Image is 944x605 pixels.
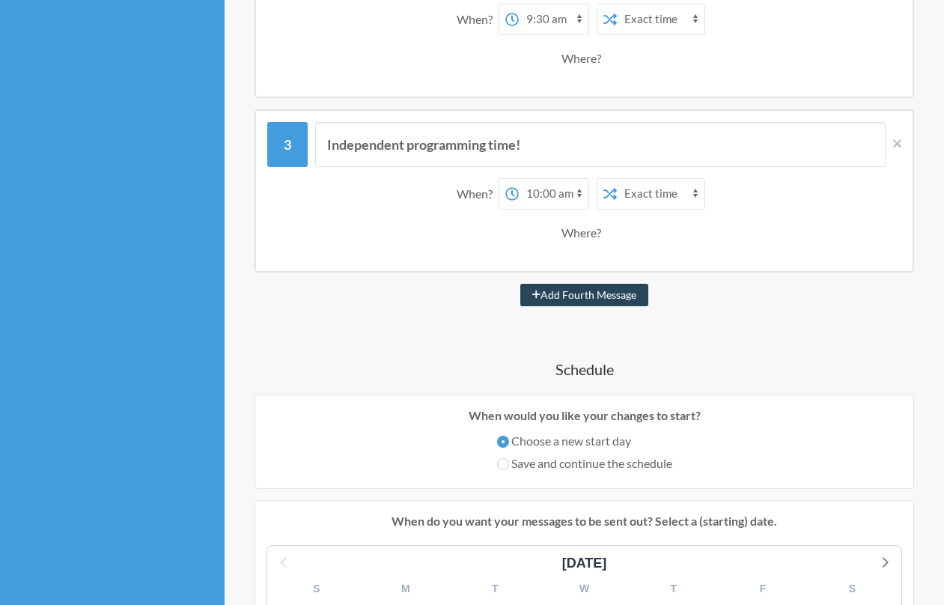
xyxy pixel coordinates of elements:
[561,43,607,74] div: Where?
[267,512,902,530] p: When do you want your messages to be sent out? Select a (starting) date.
[497,454,672,472] label: Save and continue the schedule
[540,577,629,601] div: W
[808,577,897,601] div: S
[718,577,807,601] div: F
[315,122,886,167] input: Message
[457,178,499,210] div: When?
[451,577,540,601] div: T
[497,432,672,450] label: Choose a new start day
[556,553,613,574] div: [DATE]
[267,407,902,425] p: When would you like your changes to start?
[629,577,718,601] div: T
[361,577,450,601] div: M
[255,359,914,380] h4: Schedule
[561,217,607,249] div: Where?
[457,4,499,35] div: When?
[497,436,509,448] input: Choose a new start day
[497,458,509,470] input: Save and continue the schedule
[272,577,361,601] div: S
[520,284,648,306] button: Add Fourth Message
